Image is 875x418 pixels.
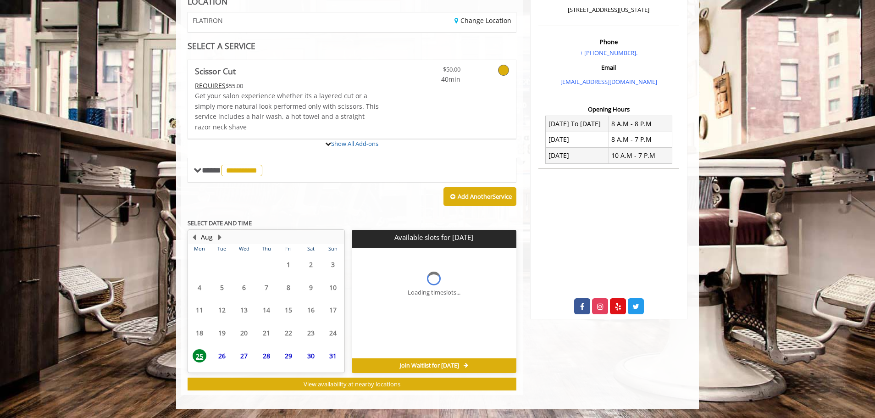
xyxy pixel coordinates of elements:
td: 10 A.M - 7 P.M [609,148,672,163]
span: 27 [237,349,251,362]
b: Scissor Cut [195,65,236,78]
td: [DATE] [546,132,609,147]
p: [STREET_ADDRESS][US_STATE] [541,5,677,15]
th: Sun [322,244,344,253]
td: [DATE] To [DATE] [546,116,609,132]
p: Get your salon experience whether its a layered cut or a simply more natural look performed only ... [195,91,379,132]
div: SELECT A SERVICE [188,42,516,50]
td: Select day30 [299,344,321,367]
th: Mon [188,244,210,253]
th: Wed [233,244,255,253]
th: Thu [255,244,277,253]
span: 25 [193,349,206,362]
a: + [PHONE_NUMBER]. [580,49,637,57]
div: Scissor Cut Add-onS [188,139,516,139]
button: Aug [201,232,213,242]
span: 28 [260,349,273,362]
div: $55.00 [195,81,379,91]
td: Select day31 [322,344,344,367]
button: Add AnotherService [443,187,516,206]
span: 40min [406,74,460,84]
span: 31 [326,349,340,362]
h3: Email [541,64,677,71]
th: Tue [210,244,233,253]
h3: Opening Hours [538,106,679,112]
span: Join Waitlist for [DATE] [400,362,459,369]
h3: Phone [541,39,677,45]
span: 29 [282,349,295,362]
span: This service needs some Advance to be paid before we block your appointment [195,81,226,90]
button: Previous Month [190,232,198,242]
b: SELECT DATE AND TIME [188,219,252,227]
a: [EMAIL_ADDRESS][DOMAIN_NAME] [560,78,657,86]
div: Loading timeslots... [408,288,460,297]
button: Next Month [216,232,223,242]
b: Add Another Service [458,192,512,201]
td: Select day27 [233,344,255,367]
td: [DATE] [546,148,609,163]
span: View availability at nearby locations [304,380,400,388]
p: Available slots for [DATE] [355,234,512,241]
a: $50.00 [406,60,460,84]
td: 8 A.M - 7 P.M [609,132,672,147]
a: Change Location [454,16,511,25]
td: 8 A.M - 8 P.M [609,116,672,132]
th: Fri [277,244,299,253]
td: Select day29 [277,344,299,367]
td: Select day28 [255,344,277,367]
td: Select day25 [188,344,210,367]
th: Sat [299,244,321,253]
span: 26 [215,349,229,362]
span: FLATIRON [193,17,223,24]
td: Select day26 [210,344,233,367]
span: 30 [304,349,318,362]
a: Show All Add-ons [331,139,378,148]
button: View availability at nearby locations [188,378,516,391]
